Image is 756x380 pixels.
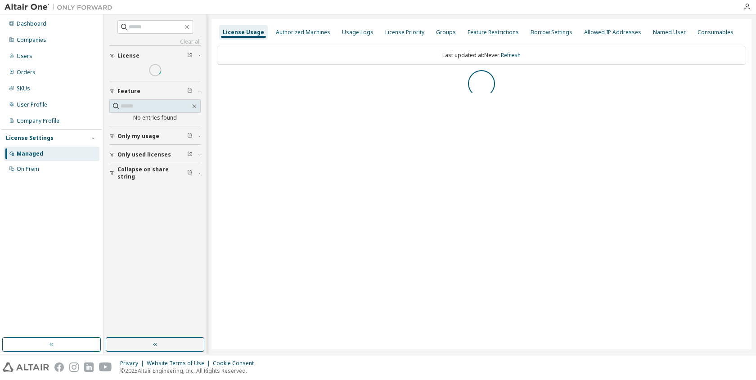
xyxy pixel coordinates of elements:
[223,29,264,36] div: License Usage
[217,46,746,65] div: Last updated at: Never
[17,20,46,27] div: Dashboard
[531,29,572,36] div: Borrow Settings
[653,29,686,36] div: Named User
[17,69,36,76] div: Orders
[69,362,79,372] img: instagram.svg
[117,166,187,180] span: Collapse on share string
[109,145,201,165] button: Only used licenses
[109,126,201,146] button: Only my usage
[117,151,171,158] span: Only used licenses
[54,362,64,372] img: facebook.svg
[276,29,330,36] div: Authorized Machines
[117,52,139,59] span: License
[6,134,54,142] div: License Settings
[109,114,201,121] div: No entries found
[187,52,193,59] span: Clear filter
[17,117,59,125] div: Company Profile
[187,88,193,95] span: Clear filter
[120,360,147,367] div: Privacy
[213,360,259,367] div: Cookie Consent
[17,53,32,60] div: Users
[17,85,30,92] div: SKUs
[436,29,456,36] div: Groups
[120,367,259,375] p: © 2025 Altair Engineering, Inc. All Rights Reserved.
[17,36,46,44] div: Companies
[147,360,213,367] div: Website Terms of Use
[109,163,201,183] button: Collapse on share string
[342,29,373,36] div: Usage Logs
[187,133,193,140] span: Clear filter
[501,51,521,59] a: Refresh
[109,46,201,66] button: License
[99,362,112,372] img: youtube.svg
[3,362,49,372] img: altair_logo.svg
[385,29,424,36] div: License Priority
[17,150,43,157] div: Managed
[584,29,641,36] div: Allowed IP Addresses
[117,133,159,140] span: Only my usage
[697,29,733,36] div: Consumables
[117,88,140,95] span: Feature
[17,165,39,173] div: On Prem
[109,38,201,45] a: Clear all
[17,101,47,108] div: User Profile
[187,170,193,177] span: Clear filter
[84,362,94,372] img: linkedin.svg
[109,81,201,101] button: Feature
[187,151,193,158] span: Clear filter
[468,29,519,36] div: Feature Restrictions
[4,3,117,12] img: Altair One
